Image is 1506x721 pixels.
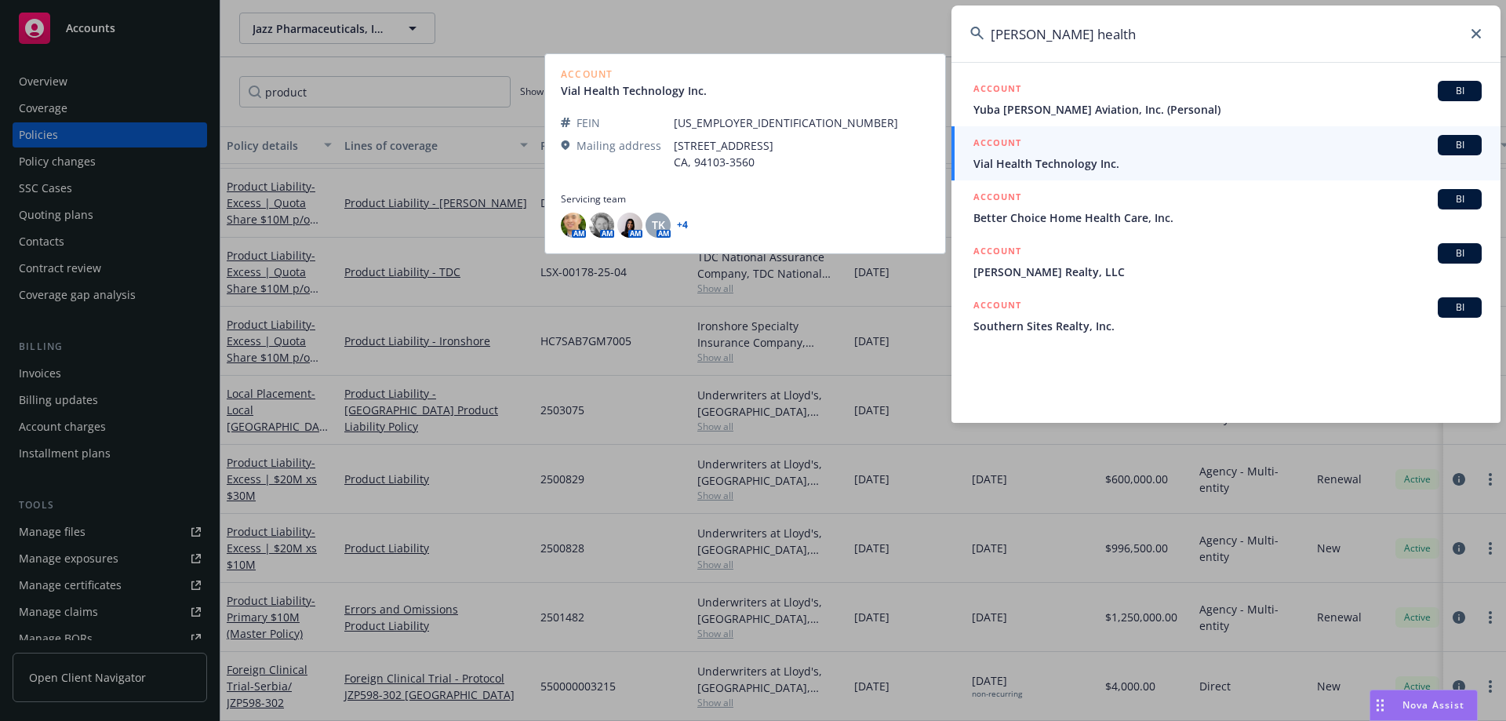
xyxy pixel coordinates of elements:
[973,155,1482,172] span: Vial Health Technology Inc.
[951,5,1501,62] input: Search...
[973,209,1482,226] span: Better Choice Home Health Care, Inc.
[973,101,1482,118] span: Yuba [PERSON_NAME] Aviation, Inc. (Personal)
[1444,246,1475,260] span: BI
[1444,138,1475,152] span: BI
[951,289,1501,343] a: ACCOUNTBISouthern Sites Realty, Inc.
[1370,690,1478,721] button: Nova Assist
[973,318,1482,334] span: Southern Sites Realty, Inc.
[1444,84,1475,98] span: BI
[973,297,1021,316] h5: ACCOUNT
[973,81,1021,100] h5: ACCOUNT
[1444,192,1475,206] span: BI
[973,264,1482,280] span: [PERSON_NAME] Realty, LLC
[973,189,1021,208] h5: ACCOUNT
[1444,300,1475,315] span: BI
[951,180,1501,235] a: ACCOUNTBIBetter Choice Home Health Care, Inc.
[973,243,1021,262] h5: ACCOUNT
[951,72,1501,126] a: ACCOUNTBIYuba [PERSON_NAME] Aviation, Inc. (Personal)
[1402,698,1464,712] span: Nova Assist
[1370,690,1390,720] div: Drag to move
[973,135,1021,154] h5: ACCOUNT
[951,126,1501,180] a: ACCOUNTBIVial Health Technology Inc.
[951,235,1501,289] a: ACCOUNTBI[PERSON_NAME] Realty, LLC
